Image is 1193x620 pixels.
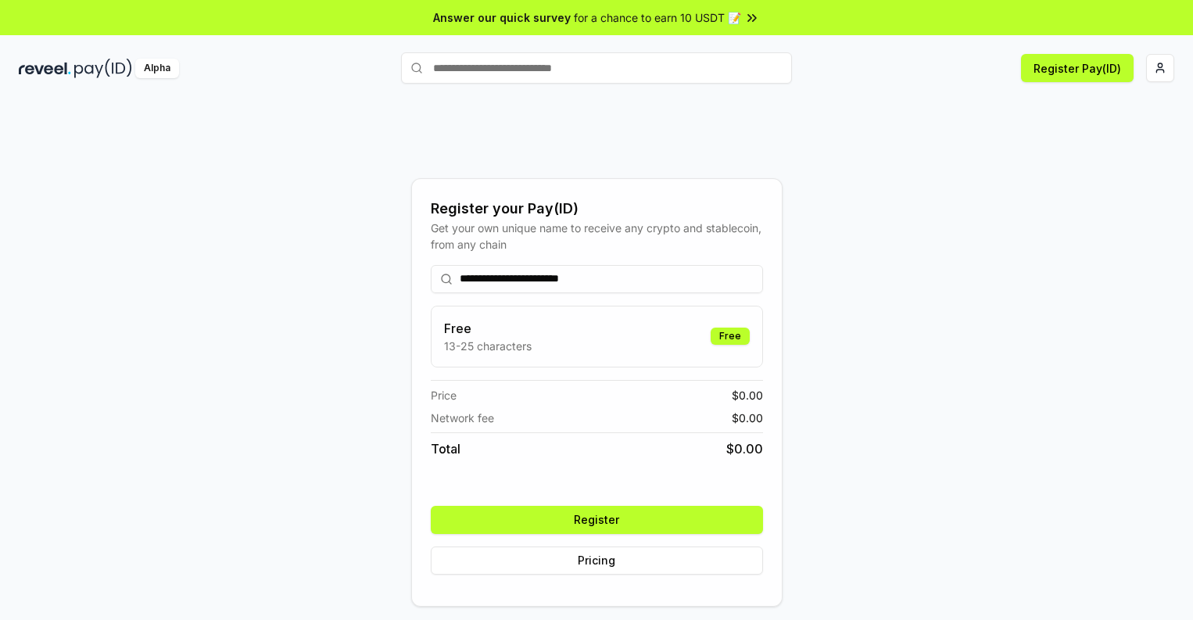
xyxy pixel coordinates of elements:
[726,439,763,458] span: $ 0.00
[711,328,750,345] div: Free
[431,439,460,458] span: Total
[74,59,132,78] img: pay_id
[431,547,763,575] button: Pricing
[444,338,532,354] p: 13-25 characters
[1021,54,1134,82] button: Register Pay(ID)
[732,387,763,403] span: $ 0.00
[433,9,571,26] span: Answer our quick survey
[574,9,741,26] span: for a chance to earn 10 USDT 📝
[19,59,71,78] img: reveel_dark
[135,59,179,78] div: Alpha
[431,506,763,534] button: Register
[431,410,494,426] span: Network fee
[431,198,763,220] div: Register your Pay(ID)
[444,319,532,338] h3: Free
[431,387,457,403] span: Price
[431,220,763,253] div: Get your own unique name to receive any crypto and stablecoin, from any chain
[732,410,763,426] span: $ 0.00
